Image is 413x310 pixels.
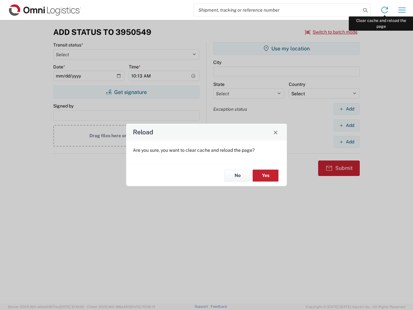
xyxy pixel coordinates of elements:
input: Shipment, tracking or reference number [194,4,361,16]
p: Are you sure, you want to clear cache and reload the page? [133,147,280,153]
button: Yes [253,170,278,181]
button: Close [271,128,280,137]
button: No [225,170,250,181]
h4: Reload [133,128,153,137]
